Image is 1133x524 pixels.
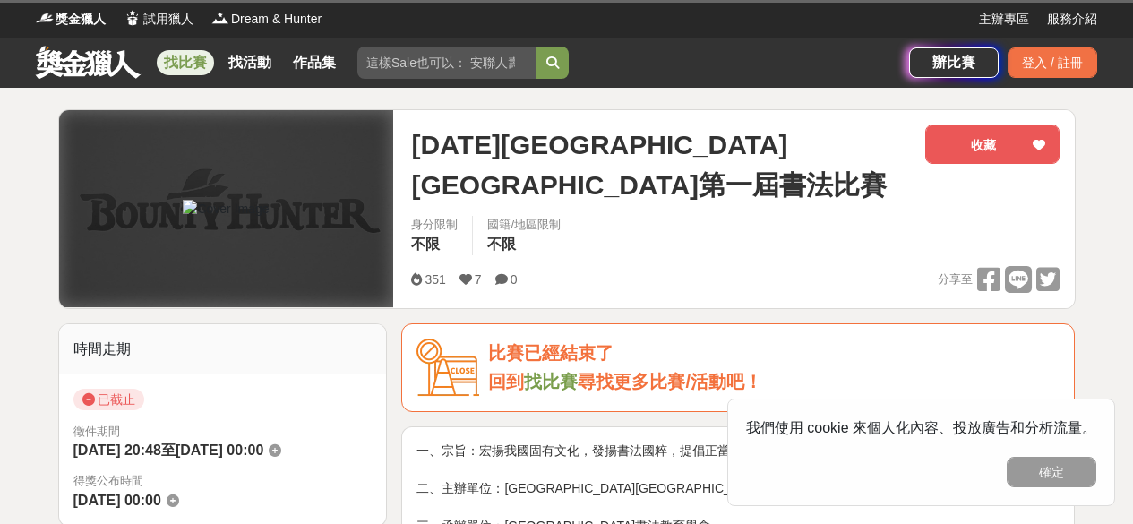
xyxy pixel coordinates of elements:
[357,47,536,79] input: 這樣Sale也可以： 安聯人壽創意銷售法募集
[425,272,445,287] span: 351
[221,50,279,75] a: 找活動
[73,472,373,490] span: 得獎公布時間
[938,266,973,293] span: 分享至
[183,200,269,219] img: Cover Image
[416,339,479,397] img: Icon
[488,339,1060,368] div: 比賽已經結束了
[73,425,120,438] span: 徵件期間
[231,10,322,29] span: Dream & Hunter
[475,272,482,287] span: 7
[411,125,911,205] span: [DATE][GEOGRAPHIC_DATA][GEOGRAPHIC_DATA]第一屆書法比賽
[36,10,106,29] a: Logo獎金獵人
[124,10,193,29] a: Logo試用獵人
[73,493,161,508] span: [DATE] 00:00
[56,10,106,29] span: 獎金獵人
[524,372,578,391] a: 找比賽
[1007,457,1096,487] button: 確定
[909,47,999,78] a: 辦比賽
[578,372,762,391] span: 尋找更多比賽/活動吧！
[925,125,1060,164] button: 收藏
[487,236,516,252] span: 不限
[73,442,161,458] span: [DATE] 20:48
[161,442,176,458] span: 至
[411,236,440,252] span: 不限
[746,420,1096,435] span: 我們使用 cookie 來個人化內容、投放廣告和分析流量。
[1047,10,1097,29] a: 服務介紹
[157,50,214,75] a: 找比賽
[211,9,229,27] img: Logo
[143,10,193,29] span: 試用獵人
[73,389,144,410] span: 已截止
[124,9,142,27] img: Logo
[487,216,561,234] div: 國籍/地區限制
[511,272,518,287] span: 0
[36,9,54,27] img: Logo
[979,10,1029,29] a: 主辦專區
[59,324,387,374] div: 時間走期
[488,372,524,391] span: 回到
[1008,47,1097,78] div: 登入 / 註冊
[286,50,343,75] a: 作品集
[411,216,458,234] div: 身分限制
[211,10,322,29] a: LogoDream & Hunter
[176,442,263,458] span: [DATE] 00:00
